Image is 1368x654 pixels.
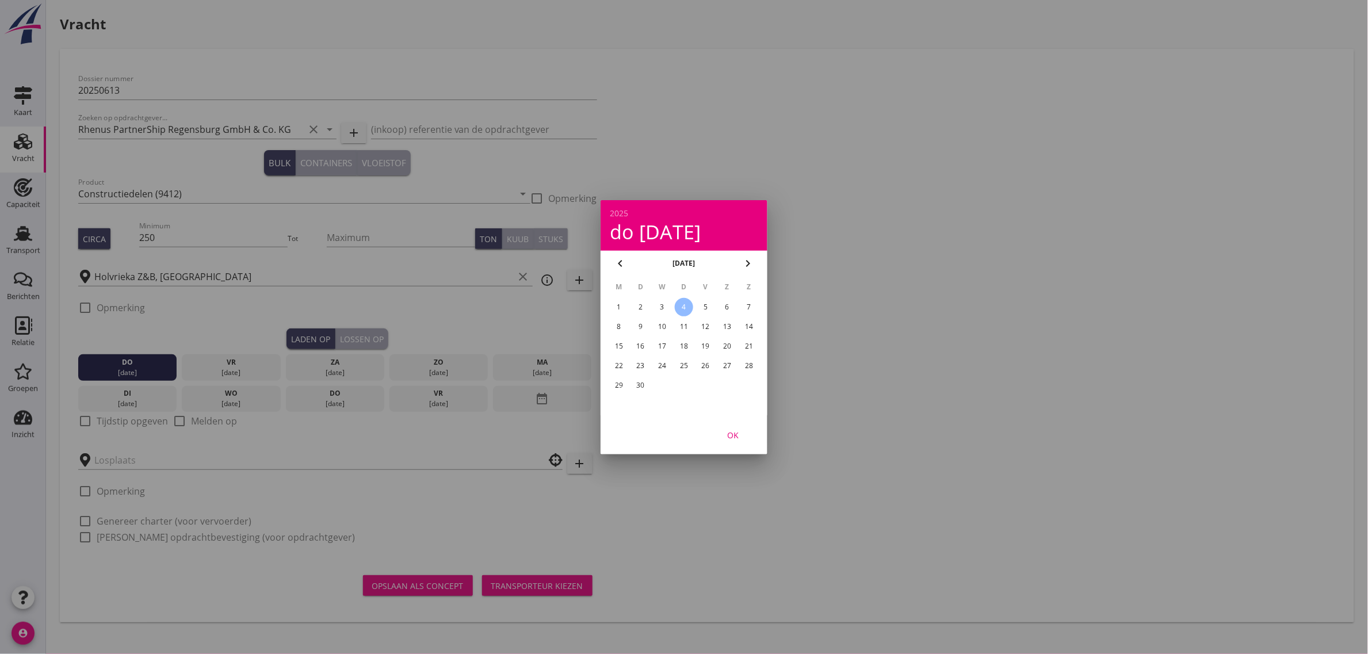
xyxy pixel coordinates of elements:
button: 17 [653,337,671,355]
button: 14 [740,318,758,336]
button: 15 [610,337,628,355]
button: 1 [610,298,628,316]
button: 11 [675,318,693,336]
th: W [652,277,672,297]
button: OK [708,424,758,445]
th: M [609,277,629,297]
button: 28 [740,357,758,375]
button: 3 [653,298,671,316]
button: 2 [632,298,650,316]
th: D [674,277,694,297]
button: 30 [632,376,650,395]
button: 23 [632,357,650,375]
th: V [696,277,716,297]
div: do [DATE] [610,222,758,242]
button: 12 [697,318,715,336]
button: 19 [697,337,715,355]
th: D [630,277,651,297]
button: 26 [697,357,715,375]
th: Z [717,277,738,297]
i: chevron_right [741,257,755,270]
button: 16 [632,337,650,355]
div: 2025 [610,209,758,217]
button: 5 [697,298,715,316]
button: 24 [653,357,671,375]
button: 20 [718,337,736,355]
button: 7 [740,298,758,316]
button: 22 [610,357,628,375]
button: 29 [610,376,628,395]
div: OK [717,429,749,441]
button: 10 [653,318,671,336]
button: 21 [740,337,758,355]
th: Z [739,277,759,297]
button: [DATE] [670,255,699,272]
button: 13 [718,318,736,336]
button: 18 [675,337,693,355]
button: 4 [675,298,693,316]
i: chevron_left [613,257,627,270]
button: 8 [610,318,628,336]
button: 27 [718,357,736,375]
button: 6 [718,298,736,316]
button: 9 [632,318,650,336]
button: 25 [675,357,693,375]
